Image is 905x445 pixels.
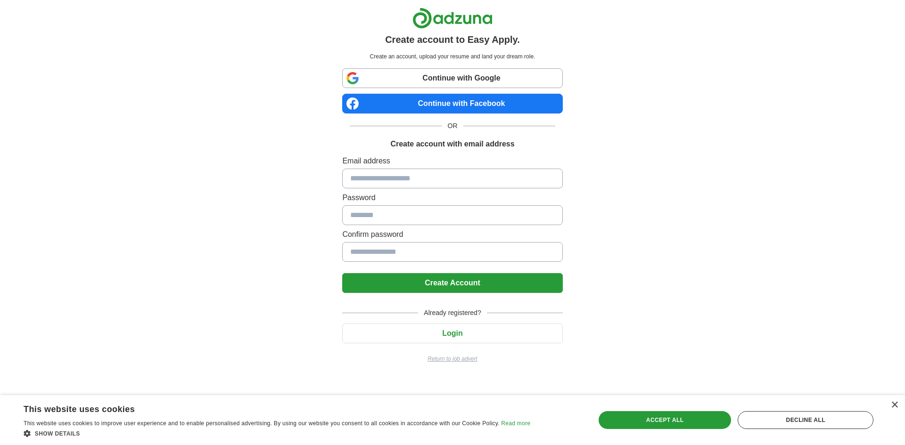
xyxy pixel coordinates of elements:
[342,324,562,343] button: Login
[342,273,562,293] button: Create Account
[342,68,562,88] a: Continue with Google
[599,411,732,429] div: Accept all
[412,8,493,29] img: Adzuna logo
[342,192,562,203] label: Password
[390,138,514,150] h1: Create account with email address
[738,411,873,429] div: Decline all
[891,402,898,409] div: Close
[442,121,463,131] span: OR
[342,329,562,337] a: Login
[342,355,562,363] a: Return to job advert
[344,52,560,61] p: Create an account, upload your resume and land your dream role.
[342,229,562,240] label: Confirm password
[24,429,530,438] div: Show details
[35,430,80,437] span: Show details
[342,94,562,113] a: Continue with Facebook
[385,32,520,47] h1: Create account to Easy Apply.
[24,401,507,415] div: This website uses cookies
[24,420,500,427] span: This website uses cookies to improve user experience and to enable personalised advertising. By u...
[501,420,530,427] a: Read more, opens a new window
[418,308,486,318] span: Already registered?
[342,155,562,167] label: Email address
